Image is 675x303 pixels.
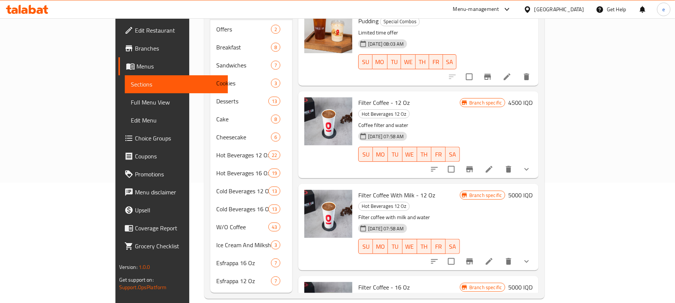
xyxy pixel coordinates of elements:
div: Hot Beverages 16 Oz19 [210,164,292,182]
div: Cheesecake6 [210,128,292,146]
a: Menu disclaimer [118,183,228,201]
span: SA [446,57,453,67]
button: TU [388,239,402,254]
div: W/O Coffee [216,222,268,231]
span: Cookies [216,79,271,88]
span: Cold Beverages 12 Oz [216,187,268,196]
div: Sandwiches7 [210,56,292,74]
svg: Show Choices [522,165,531,174]
button: TU [388,54,401,69]
span: Menu disclaimer [135,188,222,197]
button: delete [518,68,536,86]
span: MO [376,149,385,160]
span: 7 [271,62,280,69]
span: Select to update [443,161,459,177]
div: Cookies3 [210,74,292,92]
span: Cheesecake [216,133,271,142]
a: Edit Restaurant [118,21,228,39]
div: items [268,97,280,106]
button: WE [401,54,416,69]
span: Offers [216,25,271,34]
div: Desserts [216,97,268,106]
span: WE [406,241,414,252]
span: Cold Beverages 16 Oz [216,204,268,213]
a: Sections [125,75,228,93]
div: items [268,169,280,178]
a: Upsell [118,201,228,219]
span: FR [434,149,443,160]
div: Ice Cream And Milkshake3 [210,236,292,254]
div: items [268,151,280,160]
button: SU [358,147,373,162]
span: Coupons [135,152,222,161]
div: Hot Beverages 16 Oz [216,169,268,178]
p: Limited time offer [358,28,456,37]
span: Select to update [461,69,477,85]
button: SA [446,239,460,254]
button: MO [373,239,388,254]
span: 13 [269,188,280,195]
span: [DATE] 07:58 AM [365,133,407,140]
span: 22 [269,152,280,159]
h6: 5000 IQD [508,190,533,200]
span: Coverage Report [135,224,222,233]
span: WE [406,149,414,160]
p: Filter coffee with milk and water [358,213,460,222]
div: items [271,25,280,34]
span: 3 [271,242,280,249]
div: Esfrappa 16 Oz7 [210,254,292,272]
span: Filter Coffee - 16 Oz [358,282,410,293]
span: 7 [271,260,280,267]
span: Filter Coffee With Milk - 12 Oz [358,190,435,201]
span: Esfrappa 16 Oz [216,258,271,267]
span: Hot Beverages 12 Oz [216,151,268,160]
img: Filter Coffee - 16 Oz And Banana Pudding [304,5,352,53]
span: 8 [271,116,280,123]
button: sort-choices [425,160,443,178]
button: TH [416,54,429,69]
span: 8 [271,44,280,51]
button: WE [403,147,417,162]
span: MO [376,57,385,67]
span: e [662,5,665,13]
span: Select to update [443,254,459,269]
div: Offers2 [210,20,292,38]
span: WE [404,57,413,67]
div: Esfrappa 12 Oz [216,276,271,285]
div: items [268,222,280,231]
div: items [271,133,280,142]
div: Desserts13 [210,92,292,110]
button: FR [431,239,446,254]
button: FR [429,54,443,69]
a: Promotions [118,165,228,183]
div: Breakfast8 [210,38,292,56]
div: Cake8 [210,110,292,128]
span: Filter Coffee - 12 Oz [358,97,410,108]
div: Esfrappa 12 Oz7 [210,272,292,290]
span: SU [362,57,369,67]
span: Cake [216,115,271,124]
span: Branch specific [466,192,505,199]
button: SU [358,54,372,69]
span: 6 [271,134,280,141]
span: [DATE] 08:03 AM [365,40,407,48]
a: Edit menu item [485,257,494,266]
div: items [271,79,280,88]
a: Branches [118,39,228,57]
span: Get support on: [119,275,154,285]
button: MO [373,147,388,162]
div: [GEOGRAPHIC_DATA] [534,5,584,13]
svg: Show Choices [522,257,531,266]
button: Branch-specific-item [461,252,479,270]
span: Upsell [135,206,222,215]
button: Branch-specific-item [461,160,479,178]
a: Coverage Report [118,219,228,237]
span: Menus [136,62,222,71]
span: 19 [269,170,280,177]
button: sort-choices [425,252,443,270]
span: Full Menu View [131,98,222,107]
